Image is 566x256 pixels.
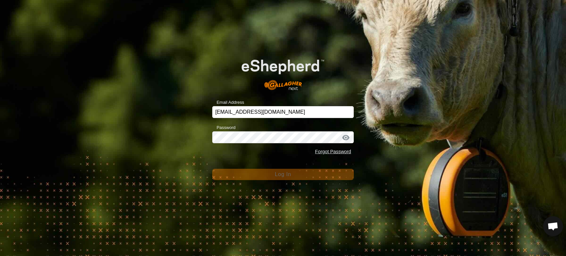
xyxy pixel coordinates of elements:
[275,171,291,177] span: Log In
[212,169,354,180] button: Log In
[212,99,244,106] label: Email Address
[543,216,563,236] div: Open chat
[212,106,354,118] input: Email Address
[315,149,351,154] a: Forgot Password
[212,124,235,131] label: Password
[226,48,340,96] img: E-shepherd Logo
